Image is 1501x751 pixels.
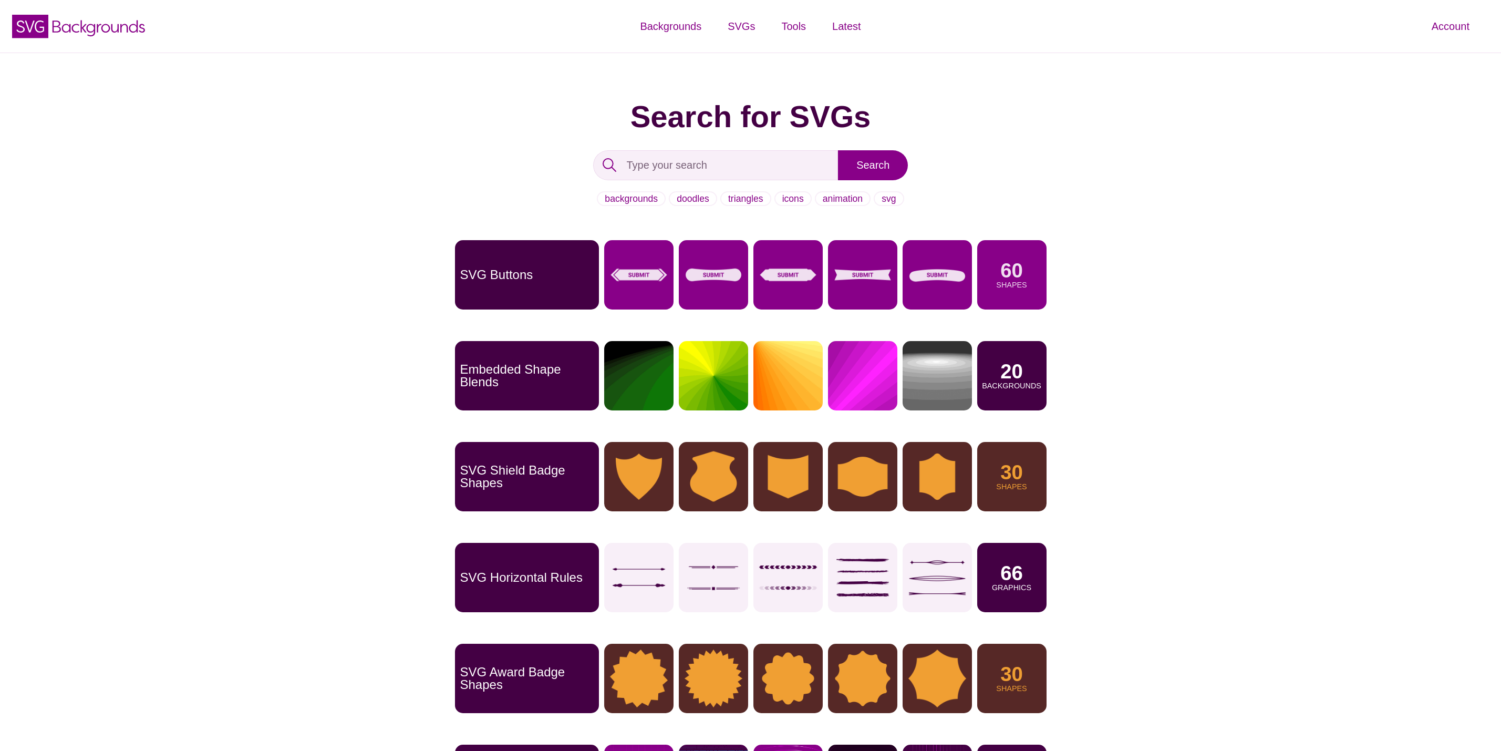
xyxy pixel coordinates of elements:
a: icons [774,191,812,206]
p: Shapes [996,483,1027,490]
img: Shield Badge Shape [604,442,674,511]
a: svg [874,191,904,206]
img: black and white flat gradient ripple background [903,341,972,410]
img: double lines leaving the center shape, creating wing like horizontal rules [679,543,748,612]
img: Shield Badge Shape [753,442,823,511]
img: Award Badge Shape [903,644,972,713]
img: Shield Badge Shape [903,442,972,511]
p: 60 [1000,261,1023,281]
img: Award Badge Shape [679,644,748,713]
img: ribbon like button [828,240,897,310]
img: Award Badge Shape [828,644,897,713]
p: 20 [1000,362,1023,382]
a: animation [815,191,871,206]
img: yellow to green flat gradient petals [679,341,748,410]
h1: Search for SVGs [455,98,1047,135]
a: Account [1419,11,1483,42]
p: Backgrounds [982,382,1041,389]
p: Shapes [996,281,1027,289]
img: Pink stripe rays angled torward corner [828,341,897,410]
p: SVG Horizontal Rules [460,571,583,584]
img: button with arrow caps [604,240,674,310]
img: Shield Badge Shape [679,442,748,511]
img: fancy signpost like button [753,240,823,310]
input: Search [838,150,908,180]
a: triangles [720,191,771,206]
img: Award Badge Shape [604,644,674,713]
a: Tools [768,11,819,42]
a: SVGs [715,11,768,42]
a: doodles [669,191,717,206]
a: Backgrounds [627,11,715,42]
img: 3 modern looking horizontal rules [903,543,972,612]
p: Graphics [992,584,1031,591]
p: SVG Buttons [460,269,533,281]
p: SVG Shield Badge Shapes [460,464,594,489]
img: blocky arrows pointing left and right from the center [753,543,823,612]
img: long straight vector brush strokes as a horizontal rule [828,543,897,612]
p: 66 [1000,563,1023,583]
a: SVG Buttons60Shapes [455,240,1047,310]
a: SVG Shield Badge Shapes30Shapes [455,442,1047,511]
img: curvy button [903,240,972,310]
p: Embedded Shape Blends [460,363,594,388]
img: green to black rings rippling away from corner [604,341,674,410]
img: skateboard shaped button [679,240,748,310]
img: Shield Badge Shape [828,442,897,511]
p: SVG Award Badge Shapes [460,666,594,691]
input: Type your search [593,150,839,180]
a: SVG Horizontal Rules66Graphics [455,543,1047,612]
p: 30 [1000,462,1023,482]
a: Latest [819,11,874,42]
img: yellow to orange flat gradient pointing away from corner [753,341,823,410]
p: 30 [1000,664,1023,684]
img: Arrowhead caps on a horizontal rule line [604,543,674,612]
img: Award Badge Shape [753,644,823,713]
a: backgrounds [597,191,666,206]
p: Shapes [996,685,1027,692]
a: Embedded Shape Blends20Backgrounds [455,341,1047,410]
a: SVG Award Badge Shapes30Shapes [455,644,1047,713]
